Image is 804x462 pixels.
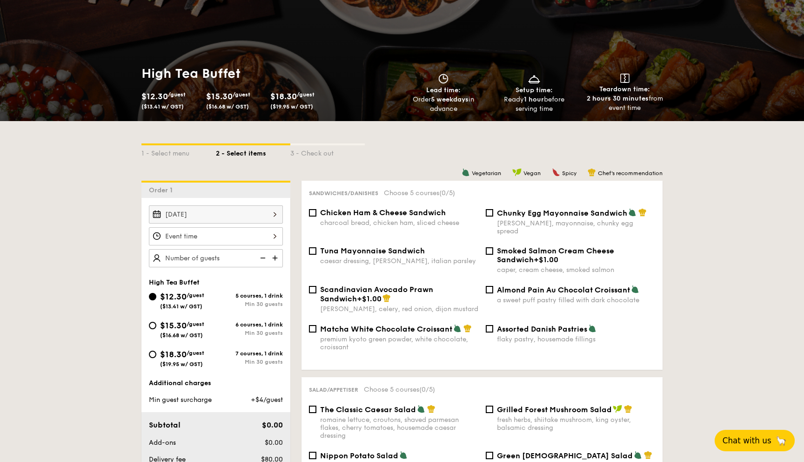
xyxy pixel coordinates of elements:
[320,335,478,351] div: premium kyoto green powder, white chocolate, croissant
[309,209,316,217] input: Chicken Ham & Cheese Sandwichcharcoal bread, chicken ham, sliced cheese
[255,249,269,267] img: icon-reduce.1d2dbef1.svg
[320,246,425,255] span: Tuna Mayonnaise Sandwich
[486,247,493,255] input: Smoked Salmon Cream Cheese Sandwich+$1.00caper, cream cheese, smoked salmon
[493,95,576,114] div: Ready before serving time
[357,294,382,303] span: +$1.00
[206,103,249,110] span: ($16.68 w/ GST)
[160,349,187,360] span: $18.30
[715,430,795,451] button: Chat with us🦙
[631,285,639,293] img: icon-vegetarian.fe4039eb.svg
[149,421,181,429] span: Subtotal
[497,285,630,294] span: Almond Pain Au Chocolat Croissant
[320,219,478,227] div: charcoal bread, chicken ham, sliced cheese
[523,170,541,177] span: Vegan
[149,249,283,267] input: Number of guests
[599,85,650,93] span: Teardown time:
[516,86,553,94] span: Setup time:
[431,95,469,103] strong: 5 weekdays
[462,168,470,177] img: icon-vegetarian.fe4039eb.svg
[320,405,416,414] span: The Classic Caesar Salad
[149,293,156,300] input: $12.30/guest($13.41 w/ GST)5 courses, 1 drinkMin 30 guests
[168,91,186,98] span: /guest
[149,279,200,286] span: High Tea Buffet
[628,208,636,217] img: icon-vegetarian.fe4039eb.svg
[320,305,478,313] div: [PERSON_NAME], celery, red onion, dijon mustard
[382,294,391,302] img: icon-chef-hat.a58ddaea.svg
[309,452,316,459] input: Nippon Potato Saladpremium japanese mayonnaise, golden russet potato
[436,74,450,84] img: icon-clock.2db775ea.svg
[320,416,478,440] div: romaine lettuce, croutons, shaved parmesan flakes, cherry tomatoes, housemade caesar dressing
[534,255,558,264] span: +$1.00
[141,145,216,158] div: 1 - Select menu
[149,379,283,388] div: Additional charges
[634,451,642,459] img: icon-vegetarian.fe4039eb.svg
[290,145,365,158] div: 3 - Check out
[149,351,156,358] input: $18.30/guest($19.95 w/ GST)7 courses, 1 drinkMin 30 guests
[426,86,461,94] span: Lead time:
[497,266,655,274] div: caper, cream cheese, smoked salmon
[160,292,187,302] span: $12.30
[486,209,493,217] input: Chunky Egg Mayonnaise Sandwich[PERSON_NAME], mayonnaise, chunky egg spread
[160,303,202,310] span: ($13.41 w/ GST)
[427,405,435,413] img: icon-chef-hat.a58ddaea.svg
[216,145,290,158] div: 2 - Select items
[149,227,283,245] input: Event time
[399,451,408,459] img: icon-vegetarian.fe4039eb.svg
[269,249,283,267] img: icon-add.58712e84.svg
[723,436,771,445] span: Chat with us
[216,321,283,328] div: 6 courses, 1 drink
[309,387,358,393] span: Salad/Appetiser
[453,324,462,333] img: icon-vegetarian.fe4039eb.svg
[497,219,655,235] div: [PERSON_NAME], mayonnaise, chunky egg spread
[638,208,647,217] img: icon-chef-hat.a58ddaea.svg
[141,103,184,110] span: ($13.41 w/ GST)
[512,168,522,177] img: icon-vegan.f8ff3823.svg
[384,189,455,197] span: Choose 5 courses
[206,91,233,102] span: $15.30
[251,396,283,404] span: +$4/guest
[149,439,176,447] span: Add-ons
[265,439,283,447] span: $0.00
[216,301,283,307] div: Min 30 guests
[187,292,204,299] span: /guest
[160,361,203,367] span: ($19.95 w/ GST)
[160,332,203,339] span: ($16.68 w/ GST)
[620,74,630,83] img: icon-teardown.65201eee.svg
[497,335,655,343] div: flaky pastry, housemade fillings
[497,246,614,264] span: Smoked Salmon Cream Cheese Sandwich
[149,186,176,194] span: Order 1
[486,452,493,459] input: Green [DEMOGRAPHIC_DATA] Saladcherry tomato, [PERSON_NAME], feta cheese
[613,405,622,413] img: icon-vegan.f8ff3823.svg
[309,247,316,255] input: Tuna Mayonnaise Sandwichcaesar dressing, [PERSON_NAME], italian parsley
[587,95,649,102] strong: 2 hours 30 minutes
[486,406,493,413] input: Grilled Forest Mushroom Saladfresh herbs, shiitake mushroom, king oyster, balsamic dressing
[497,209,627,217] span: Chunky Egg Mayonnaise Sandwich
[364,386,435,394] span: Choose 5 courses
[141,65,398,82] h1: High Tea Buffet
[309,325,316,333] input: Matcha White Chocolate Croissantpremium kyoto green powder, white chocolate, croissant
[216,330,283,336] div: Min 30 guests
[320,208,446,217] span: Chicken Ham & Cheese Sandwich
[552,168,560,177] img: icon-spicy.37a8142b.svg
[486,325,493,333] input: Assorted Danish Pastriesflaky pastry, housemade fillings
[270,103,313,110] span: ($19.95 w/ GST)
[588,168,596,177] img: icon-chef-hat.a58ddaea.svg
[141,91,168,102] span: $12.30
[775,435,787,446] span: 🦙
[497,416,655,432] div: fresh herbs, shiitake mushroom, king oyster, balsamic dressing
[320,325,452,333] span: Matcha White Chocolate Croissant
[160,320,187,331] span: $15.30
[320,451,398,460] span: Nippon Potato Salad
[187,350,204,356] span: /guest
[320,285,433,303] span: Scandinavian Avocado Prawn Sandwich
[472,170,501,177] span: Vegetarian
[216,350,283,357] div: 7 courses, 1 drink
[497,325,587,333] span: Assorted Danish Pastries
[497,405,612,414] span: Grilled Forest Mushroom Salad
[149,322,156,329] input: $15.30/guest($16.68 w/ GST)6 courses, 1 drinkMin 30 guests
[497,451,633,460] span: Green [DEMOGRAPHIC_DATA] Salad
[262,421,283,429] span: $0.00
[149,205,283,224] input: Event date
[644,451,652,459] img: icon-chef-hat.a58ddaea.svg
[527,74,541,84] img: icon-dish.430c3a2e.svg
